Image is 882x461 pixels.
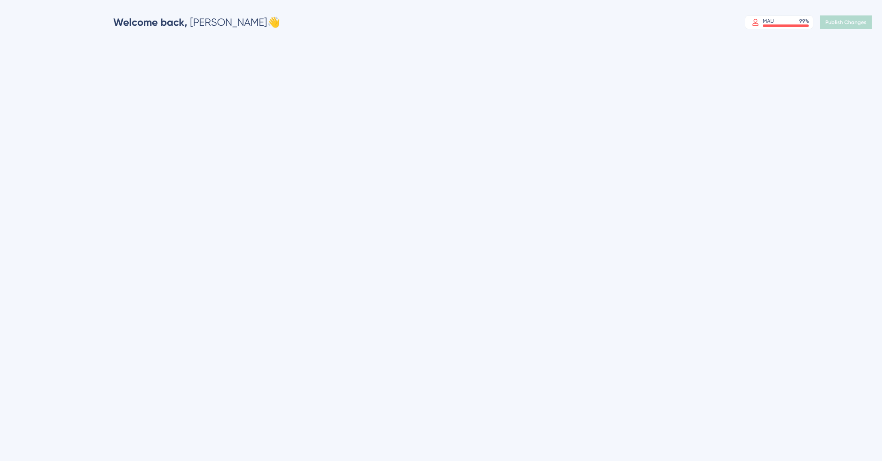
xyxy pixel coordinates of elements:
button: Publish Changes [820,15,872,29]
span: Publish Changes [825,19,867,26]
div: MAU [763,18,774,24]
div: [PERSON_NAME] 👋 [113,15,280,29]
span: Welcome back, [113,16,187,28]
div: 99 % [799,18,809,24]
